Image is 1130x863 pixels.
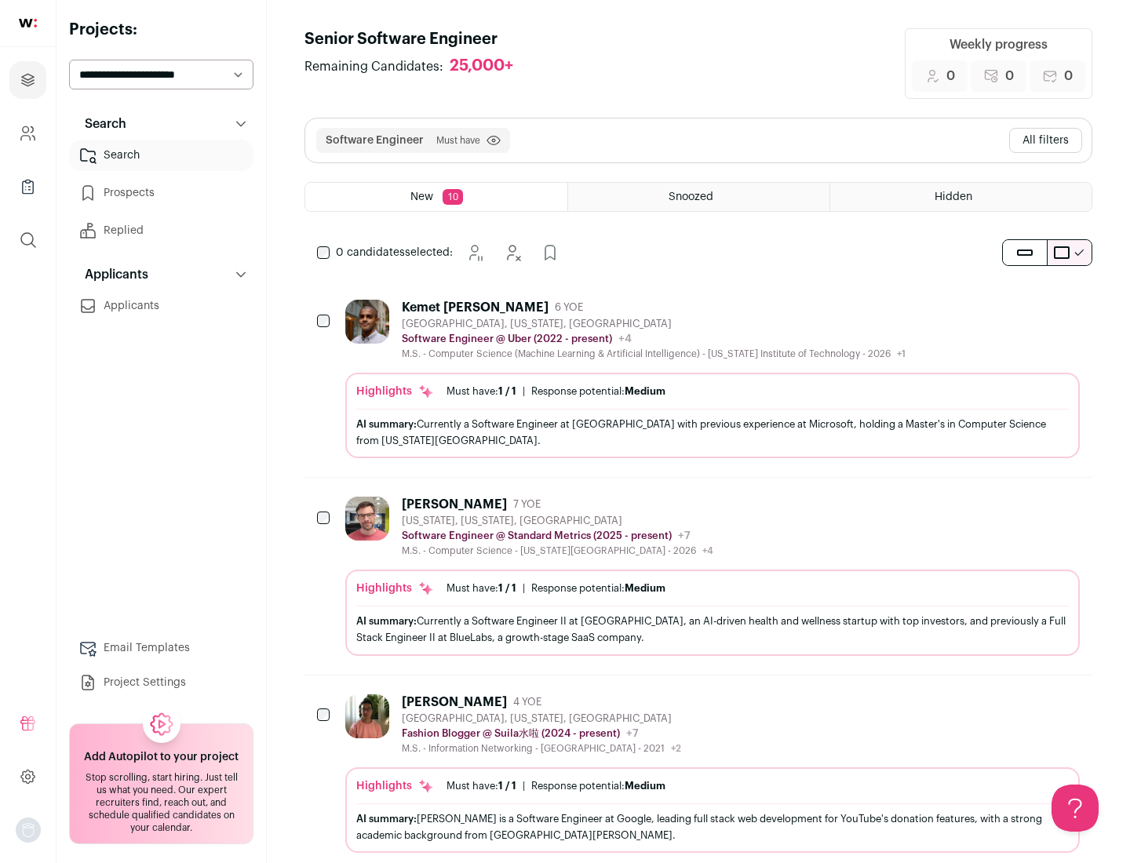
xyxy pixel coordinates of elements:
span: New [410,191,433,202]
a: [PERSON_NAME] 4 YOE [GEOGRAPHIC_DATA], [US_STATE], [GEOGRAPHIC_DATA] Fashion Blogger @ Suila水啦 (2... [345,694,1080,853]
span: 0 [946,67,955,86]
ul: | [447,582,665,595]
div: [US_STATE], [US_STATE], [GEOGRAPHIC_DATA] [402,515,713,527]
div: [PERSON_NAME] is a Software Engineer at Google, leading full stack web development for YouTube's ... [356,810,1069,843]
button: Open dropdown [16,817,41,843]
img: nopic.png [16,817,41,843]
span: Hidden [935,191,972,202]
div: Currently a Software Engineer II at [GEOGRAPHIC_DATA], an AI-driven health and wellness startup w... [356,613,1069,646]
div: Highlights [356,778,434,794]
div: Currently a Software Engineer at [GEOGRAPHIC_DATA] with previous experience at Microsoft, holding... [356,416,1069,449]
button: Snooze [459,237,490,268]
span: Medium [625,781,665,791]
div: [PERSON_NAME] [402,497,507,512]
span: Snoozed [669,191,713,202]
span: 0 [1064,67,1073,86]
ul: | [447,780,665,792]
div: Kemet [PERSON_NAME] [402,300,549,315]
div: M.S. - Computer Science - [US_STATE][GEOGRAPHIC_DATA] - 2026 [402,544,713,557]
span: 1 / 1 [498,386,516,396]
h2: Projects: [69,19,253,41]
div: Response potential: [531,780,665,792]
span: 6 YOE [555,301,583,314]
span: selected: [336,245,453,260]
div: [PERSON_NAME] [402,694,507,710]
a: Applicants [69,290,253,322]
img: wellfound-shorthand-0d5821cbd27db2630d0214b213865d53afaa358527fdda9d0ea32b1df1b89c2c.svg [19,19,37,27]
div: 25,000+ [450,56,513,76]
div: Response potential: [531,582,665,595]
div: Must have: [447,582,516,595]
span: +1 [897,349,906,359]
a: Company Lists [9,168,46,206]
span: Must have [436,134,480,147]
a: Snoozed [568,183,829,211]
a: Project Settings [69,667,253,698]
a: [PERSON_NAME] 7 YOE [US_STATE], [US_STATE], [GEOGRAPHIC_DATA] Software Engineer @ Standard Metric... [345,497,1080,655]
button: Software Engineer [326,133,424,148]
span: 1 / 1 [498,781,516,791]
p: Software Engineer @ Standard Metrics (2025 - present) [402,530,672,542]
span: 0 [1005,67,1014,86]
span: AI summary: [356,616,417,626]
a: Search [69,140,253,171]
h2: Add Autopilot to your project [84,749,239,765]
div: Stop scrolling, start hiring. Just tell us what you need. Our expert recruiters find, reach out, ... [79,771,243,834]
span: 4 YOE [513,696,541,708]
p: Search [75,115,126,133]
iframe: Help Scout Beacon - Open [1052,785,1099,832]
span: 7 YOE [513,498,541,511]
img: 92c6d1596c26b24a11d48d3f64f639effaf6bd365bf059bea4cfc008ddd4fb99.jpg [345,497,389,541]
span: +7 [678,530,691,541]
div: Weekly progress [950,35,1048,54]
div: Must have: [447,780,516,792]
span: +2 [671,744,681,753]
span: AI summary: [356,419,417,429]
span: 1 / 1 [498,583,516,593]
p: Fashion Blogger @ Suila水啦 (2024 - present) [402,727,620,740]
div: Highlights [356,384,434,399]
button: Search [69,108,253,140]
button: Add to Prospects [534,237,566,268]
span: AI summary: [356,814,417,824]
a: Add Autopilot to your project Stop scrolling, start hiring. Just tell us what you need. Our exper... [69,723,253,844]
p: Software Engineer @ Uber (2022 - present) [402,333,612,345]
span: 0 candidates [336,247,405,258]
button: Applicants [69,259,253,290]
div: Highlights [356,581,434,596]
ul: | [447,385,665,398]
button: All filters [1009,128,1082,153]
div: M.S. - Information Networking - [GEOGRAPHIC_DATA] - 2021 [402,742,681,755]
div: Must have: [447,385,516,398]
img: ebffc8b94a612106133ad1a79c5dcc917f1f343d62299c503ebb759c428adb03.jpg [345,694,389,738]
p: Applicants [75,265,148,284]
a: Hidden [830,183,1092,211]
span: Medium [625,386,665,396]
a: Company and ATS Settings [9,115,46,152]
span: 10 [443,189,463,205]
a: Email Templates [69,632,253,664]
span: +4 [702,546,713,555]
a: Projects [9,61,46,99]
span: +7 [626,728,639,739]
span: +4 [618,333,632,344]
div: [GEOGRAPHIC_DATA], [US_STATE], [GEOGRAPHIC_DATA] [402,318,906,330]
a: Replied [69,215,253,246]
a: Kemet [PERSON_NAME] 6 YOE [GEOGRAPHIC_DATA], [US_STATE], [GEOGRAPHIC_DATA] Software Engineer @ Ub... [345,300,1080,458]
a: Prospects [69,177,253,209]
span: Medium [625,583,665,593]
h1: Senior Software Engineer [304,28,529,50]
div: [GEOGRAPHIC_DATA], [US_STATE], [GEOGRAPHIC_DATA] [402,712,681,725]
button: Hide [497,237,528,268]
div: M.S. - Computer Science (Machine Learning & Artificial Intelligence) - [US_STATE] Institute of Te... [402,348,906,360]
img: 927442a7649886f10e33b6150e11c56b26abb7af887a5a1dd4d66526963a6550.jpg [345,300,389,344]
div: Response potential: [531,385,665,398]
span: Remaining Candidates: [304,57,443,76]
